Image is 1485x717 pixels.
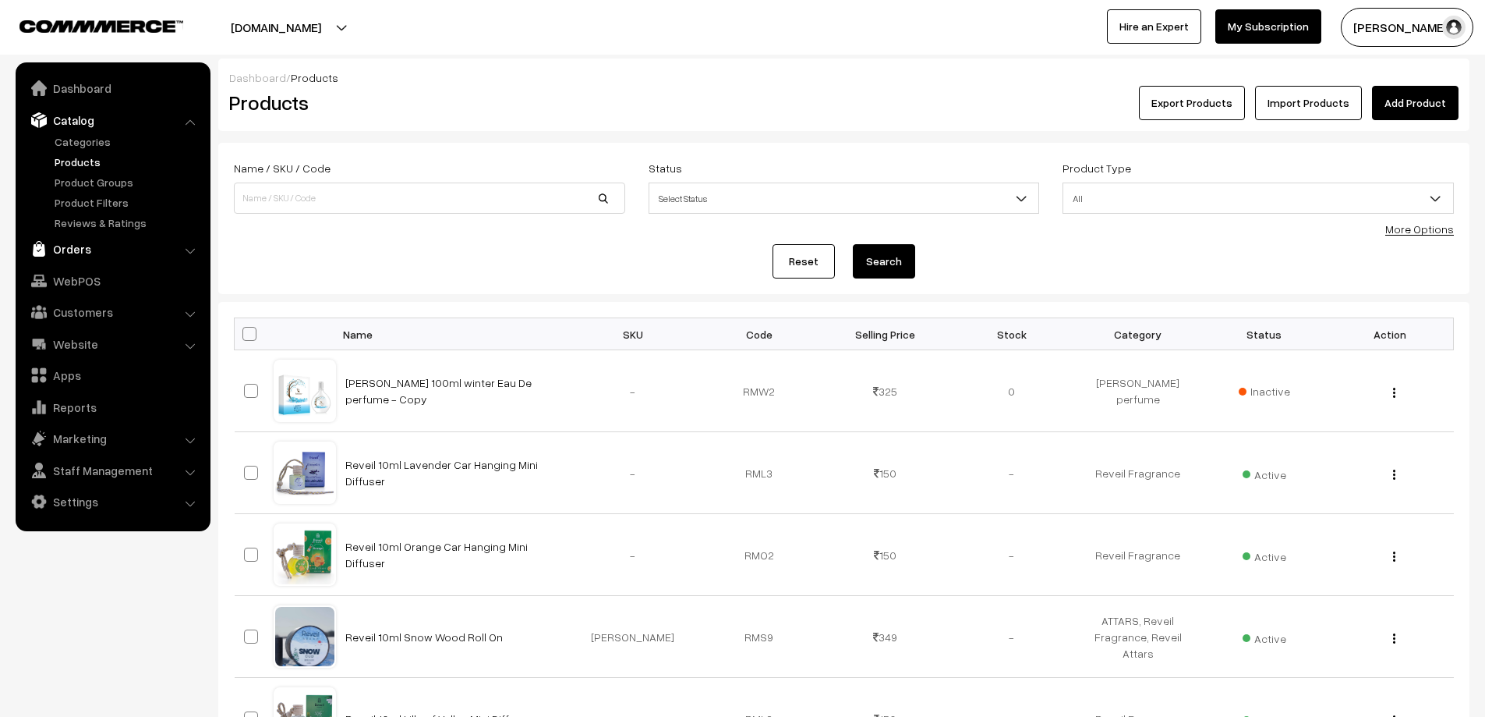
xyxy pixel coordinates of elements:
[1215,9,1321,44] a: My Subscription
[949,514,1075,596] td: -
[1385,222,1454,236] a: More Options
[176,8,376,47] button: [DOMAIN_NAME]
[822,432,949,514] td: 150
[19,74,205,102] a: Dashboard
[19,235,205,263] a: Orders
[19,424,205,453] a: Marketing
[51,154,205,170] a: Products
[19,456,205,485] a: Staff Management
[649,160,682,176] label: Status
[649,183,1040,214] span: Select Status
[696,318,822,350] th: Code
[1393,388,1395,398] img: Menu
[570,350,696,432] td: -
[570,514,696,596] td: -
[19,330,205,358] a: Website
[19,106,205,134] a: Catalog
[949,350,1075,432] td: 0
[1063,185,1453,212] span: All
[570,596,696,678] td: [PERSON_NAME]
[51,194,205,211] a: Product Filters
[1201,318,1328,350] th: Status
[570,318,696,350] th: SKU
[822,596,949,678] td: 349
[229,69,1458,86] div: /
[1062,183,1454,214] span: All
[19,361,205,389] a: Apps
[696,596,822,678] td: RMS9
[949,432,1075,514] td: -
[1075,596,1201,678] td: ATTARS, Reveil Fragrance, Reveil Attars
[696,514,822,596] td: RMO2
[19,298,205,326] a: Customers
[229,71,286,84] a: Dashboard
[1255,86,1362,120] a: Import Products
[649,185,1039,212] span: Select Status
[51,215,205,231] a: Reviews & Ratings
[229,91,624,115] h2: Products
[345,376,532,406] a: [PERSON_NAME] 100ml winter Eau De perfume - Copy
[19,488,205,516] a: Settings
[1372,86,1458,120] a: Add Product
[1075,514,1201,596] td: Reveil Fragrance
[949,596,1075,678] td: -
[1107,9,1201,44] a: Hire an Expert
[853,244,915,279] button: Search
[19,267,205,295] a: WebPOS
[1075,432,1201,514] td: Reveil Fragrance
[1442,16,1466,39] img: user
[1243,463,1286,483] span: Active
[1062,160,1131,176] label: Product Type
[1075,350,1201,432] td: [PERSON_NAME] perfume
[345,540,528,570] a: Reveil 10ml Orange Car Hanging Mini Diffuser
[19,393,205,421] a: Reports
[291,71,338,84] span: Products
[570,432,696,514] td: -
[1243,545,1286,565] span: Active
[345,458,538,488] a: Reveil 10ml Lavender Car Hanging Mini Diffuser
[345,630,503,644] a: Reveil 10ml Snow Wood Roll On
[234,183,625,214] input: Name / SKU / Code
[51,133,205,150] a: Categories
[234,160,331,176] label: Name / SKU / Code
[1393,552,1395,562] img: Menu
[822,514,949,596] td: 150
[773,244,835,279] a: Reset
[822,350,949,432] td: 325
[1139,86,1245,120] button: Export Products
[949,318,1075,350] th: Stock
[1393,634,1395,644] img: Menu
[1328,318,1454,350] th: Action
[1075,318,1201,350] th: Category
[336,318,570,350] th: Name
[51,174,205,190] a: Product Groups
[696,432,822,514] td: RML3
[1243,626,1286,647] span: Active
[19,20,183,32] img: COMMMERCE
[19,16,156,34] a: COMMMERCE
[1239,383,1290,399] span: Inactive
[1393,470,1395,480] img: Menu
[1341,8,1473,47] button: [PERSON_NAME] D
[822,318,949,350] th: Selling Price
[696,350,822,432] td: RMW2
